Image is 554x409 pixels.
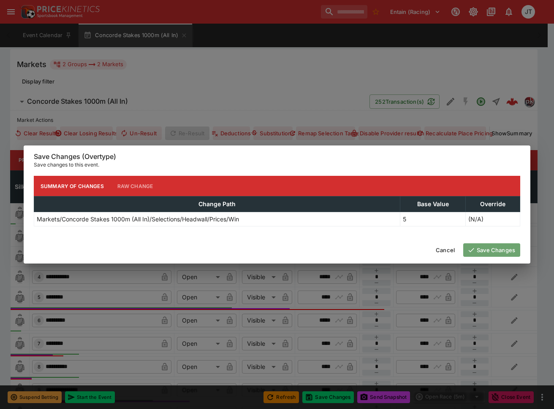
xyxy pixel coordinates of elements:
[34,152,520,161] h6: Save Changes (Overtype)
[466,196,520,212] th: Override
[466,212,520,226] td: (N/A)
[34,176,111,196] button: Summary of Changes
[463,243,520,257] button: Save Changes
[400,212,466,226] td: 5
[111,176,160,196] button: Raw Change
[400,196,466,212] th: Base Value
[34,196,400,212] th: Change Path
[34,161,520,169] p: Save changes to this event.
[431,243,460,257] button: Cancel
[37,215,239,223] p: Markets/Concorde Stakes 1000m (All In)/Selections/Headwall/Prices/Win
